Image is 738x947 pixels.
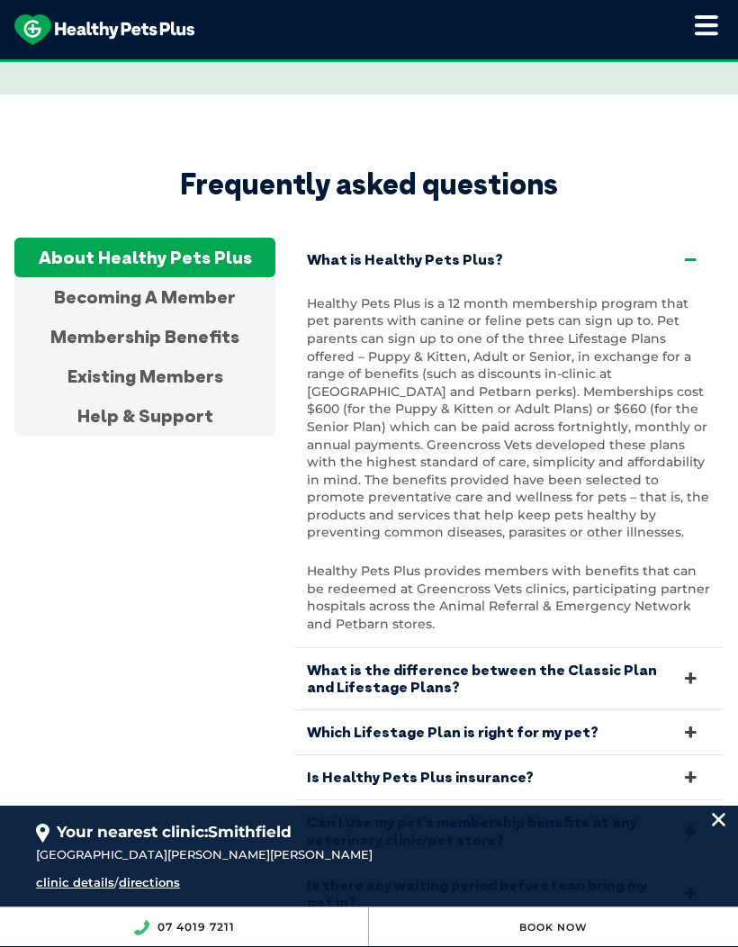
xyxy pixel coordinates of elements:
img: location_pin.svg [36,824,49,843]
div: Help & Support [14,396,275,436]
div: Existing Members [14,356,275,396]
a: Can I use my pet’s membership benefits at any veterinary clinic/pet store? [293,800,724,861]
div: About Healthy Pets Plus [14,238,275,277]
span: Proactive, preventative wellness program designed to keep your pet healthier and happier for longer [33,59,706,76]
a: clinic details [36,875,114,889]
a: Book Now [519,921,588,933]
a: Is Healthy Pets Plus insurance? [293,755,724,799]
div: Membership Benefits [14,317,275,356]
div: / [36,873,436,893]
p: Healthy Pets Plus provides members with benefits that can be redeemed at Greencross Vets clinics,... [307,563,710,633]
a: 07 4019 7211 [157,920,235,933]
img: hpp-logo [14,14,194,45]
div: Your nearest clinic: [36,806,702,844]
div: [GEOGRAPHIC_DATA][PERSON_NAME][PERSON_NAME] [36,845,702,865]
span: Smithfield [208,823,292,841]
img: location_close.svg [712,813,725,826]
h2: Frequently asked questions [14,167,724,201]
a: What is Healthy Pets Plus? [293,238,724,282]
div: Becoming A Member [14,277,275,317]
a: What is the difference between the Classic Plan and Lifestage Plans? [293,648,724,709]
a: directions [119,875,180,889]
p: Healthy Pets Plus is a 12 month membership program that pet parents with canine or feline pets ca... [307,295,710,542]
img: location_phone.svg [133,920,149,935]
a: Which Lifestage Plan is right for my pet? [293,710,724,754]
